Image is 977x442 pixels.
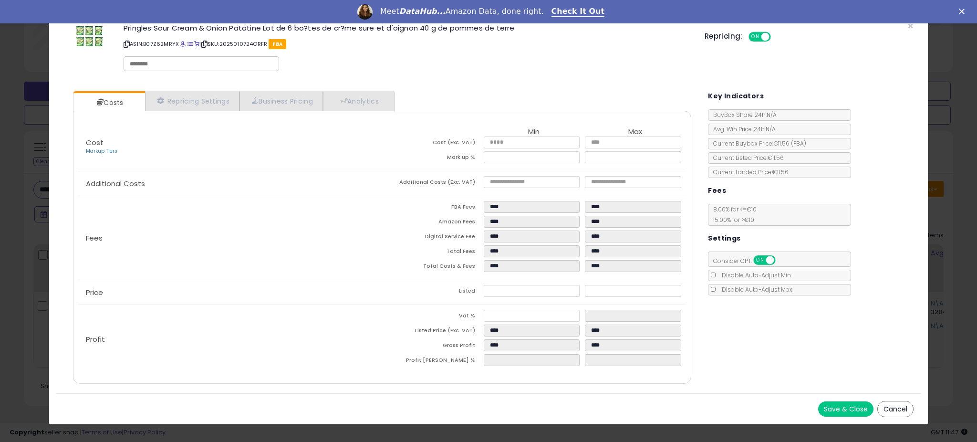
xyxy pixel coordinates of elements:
[877,401,914,417] button: Cancel
[705,32,743,40] h5: Repricing:
[708,139,806,147] span: Current Buybox Price:
[382,216,483,231] td: Amazon Fees
[73,93,144,112] a: Costs
[382,354,483,369] td: Profit [PERSON_NAME] %
[754,256,766,264] span: ON
[323,91,394,111] a: Analytics
[145,91,239,111] a: Repricing Settings
[399,7,446,16] i: DataHub...
[86,147,117,155] a: Markup Tiers
[959,9,968,14] div: Close
[708,154,784,162] span: Current Listed Price: €11.56
[269,39,286,49] span: FBA
[484,128,585,137] th: Min
[382,137,483,151] td: Cost (Exc. VAT)
[791,139,806,147] span: ( FBA )
[708,90,764,102] h5: Key Indicators
[78,234,382,242] p: Fees
[708,205,757,224] span: 8.00 % for <= €10
[382,151,483,166] td: Mark up %
[124,24,690,32] h3: Pringles Sour Cream & Onion Patatine Lot de 6 bo?tes de cr?me sure et d'oignon 40 g de pommes de ...
[382,201,483,216] td: FBA Fees
[708,216,754,224] span: 15.00 % for > €10
[551,7,605,17] a: Check It Out
[357,4,373,20] img: Profile image for Georgie
[708,185,726,197] h5: Fees
[78,139,382,155] p: Cost
[382,231,483,245] td: Digital Service Fee
[194,40,199,48] a: Your listing only
[749,33,761,41] span: ON
[382,310,483,325] td: Vat %
[382,285,483,300] td: Listed
[907,19,914,33] span: ×
[708,111,777,119] span: BuyBox Share 24h: N/A
[773,139,806,147] span: €11.56
[382,260,483,275] td: Total Costs & Fees
[717,285,792,294] span: Disable Auto-Adjust Max
[78,180,382,188] p: Additional Costs
[382,176,483,191] td: Additional Costs (Exc. VAT)
[708,125,776,133] span: Avg. Win Price 24h: N/A
[769,33,784,41] span: OFF
[124,36,690,52] p: ASIN: B07Z62MRYX | SKU: 2025010724ORFR
[76,24,104,47] img: 517H81HiiSL._SL60_.jpg
[382,245,483,260] td: Total Fees
[818,401,873,417] button: Save & Close
[382,325,483,339] td: Listed Price (Exc. VAT)
[774,256,790,264] span: OFF
[180,40,186,48] a: BuyBox page
[78,289,382,296] p: Price
[382,339,483,354] td: Gross Profit
[717,271,791,279] span: Disable Auto-Adjust Min
[585,128,686,137] th: Max
[78,336,382,343] p: Profit
[708,232,740,244] h5: Settings
[239,91,323,111] a: Business Pricing
[380,7,544,16] div: Meet Amazon Data, done right.
[708,168,789,176] span: Current Landed Price: €11.56
[708,257,788,265] span: Consider CPT:
[187,40,193,48] a: All offer listings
